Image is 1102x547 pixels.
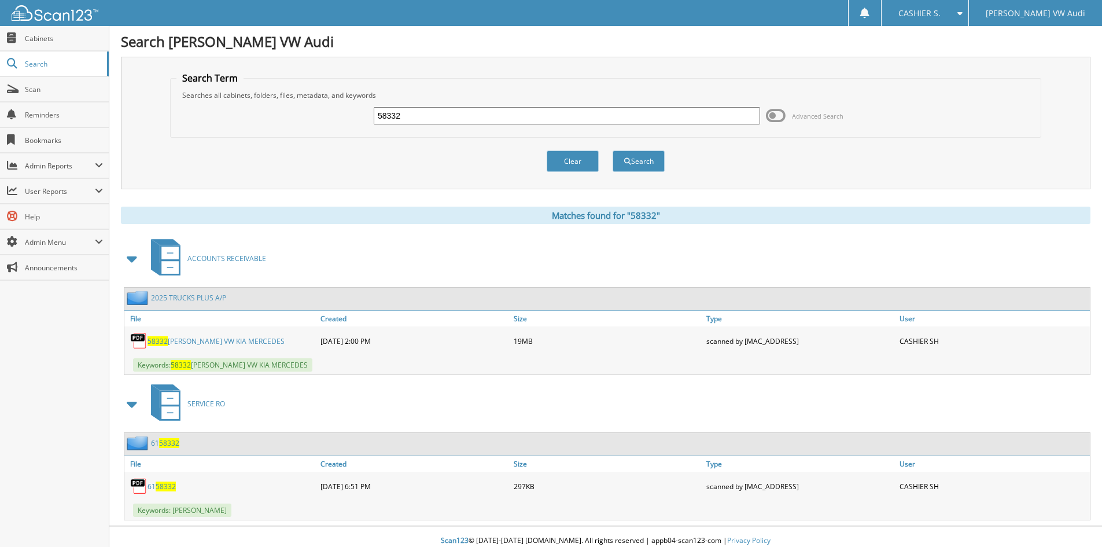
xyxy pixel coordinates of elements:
span: User Reports [25,186,95,196]
span: [PERSON_NAME] VW Audi [986,10,1085,17]
span: CASHIER S. [898,10,941,17]
span: SERVICE RO [187,399,225,409]
a: File [124,456,318,472]
span: Advanced Search [792,112,843,120]
a: 58332[PERSON_NAME] VW KIA MERCEDES [148,336,285,346]
span: Admin Reports [25,161,95,171]
legend: Search Term [176,72,244,85]
img: scan123-logo-white.svg [12,5,98,21]
span: Keywords: [PERSON_NAME] VW KIA MERCEDES [133,358,312,372]
span: 58332 [159,438,179,448]
span: Bookmarks [25,135,103,145]
span: ACCOUNTS RECEIVABLE [187,254,266,263]
img: PDF.png [130,332,148,350]
h1: Search [PERSON_NAME] VW Audi [121,32,1090,51]
span: Reminders [25,110,103,120]
a: Type [703,311,897,326]
div: scanned by [MAC_ADDRESS] [703,329,897,353]
span: 58332 [148,336,168,346]
a: 2025 TRUCKS PLUS A/P [151,293,226,303]
a: Size [511,456,704,472]
img: folder2.png [127,291,151,305]
a: Created [318,311,511,326]
a: 6158332 [151,438,179,448]
a: Size [511,311,704,326]
div: CASHIER SH [897,329,1090,353]
a: Created [318,456,511,472]
div: 19MB [511,329,704,353]
a: Privacy Policy [727,535,771,545]
span: Keywords: [PERSON_NAME] [133,504,231,517]
a: 6158332 [148,482,176,491]
img: PDF.png [130,478,148,495]
a: Type [703,456,897,472]
span: Announcements [25,263,103,273]
span: Scan123 [441,535,469,545]
div: Matches found for "58332" [121,207,1090,224]
button: Search [613,150,665,172]
span: Scan [25,85,103,94]
a: User [897,456,1090,472]
a: File [124,311,318,326]
div: CASHIER SH [897,475,1090,498]
div: 297KB [511,475,704,498]
a: ACCOUNTS RECEIVABLE [144,236,266,281]
span: Help [25,212,103,222]
div: [DATE] 6:51 PM [318,475,511,498]
span: Cabinets [25,34,103,43]
span: Search [25,59,101,69]
a: SERVICE RO [144,381,225,427]
img: folder2.png [127,436,151,450]
div: [DATE] 2:00 PM [318,329,511,353]
button: Clear [547,150,599,172]
div: scanned by [MAC_ADDRESS] [703,475,897,498]
span: 58332 [171,360,191,370]
span: 58332 [156,482,176,491]
a: User [897,311,1090,326]
span: Admin Menu [25,237,95,247]
div: Searches all cabinets, folders, files, metadata, and keywords [176,90,1035,100]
